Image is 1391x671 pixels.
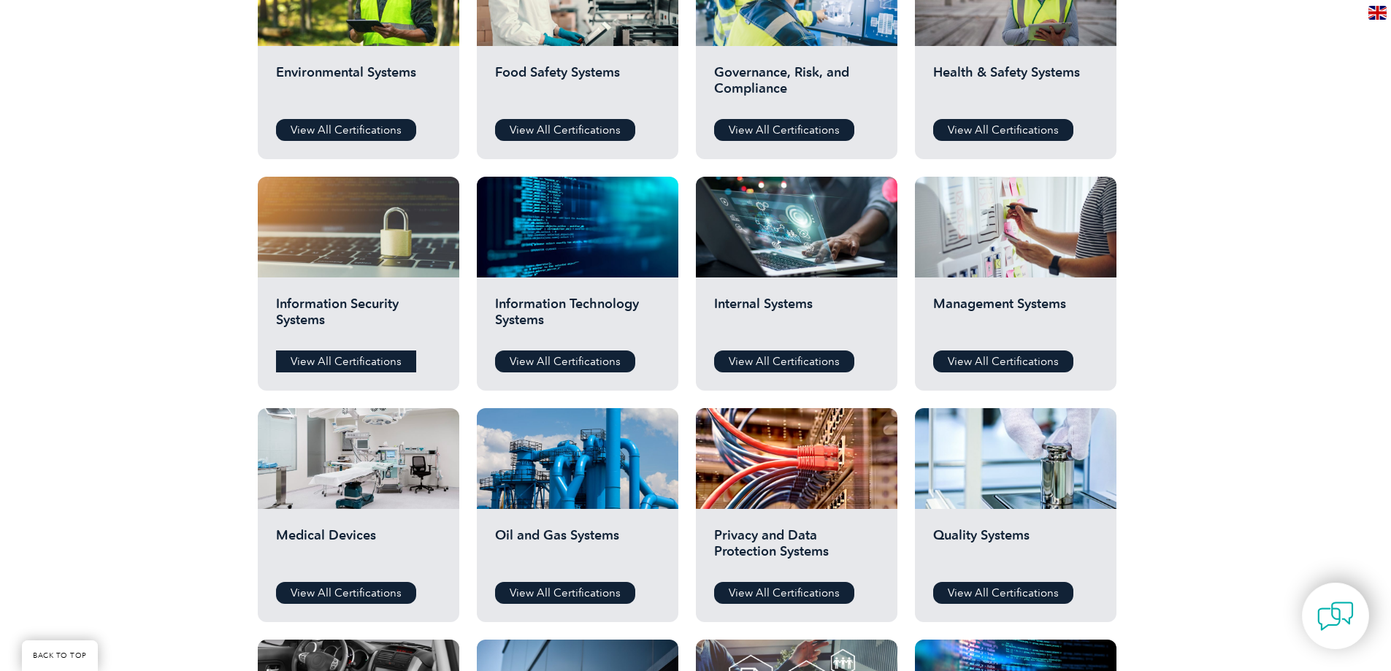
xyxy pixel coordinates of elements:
a: View All Certifications [933,582,1073,604]
a: View All Certifications [933,119,1073,141]
h2: Health & Safety Systems [933,64,1098,108]
h2: Oil and Gas Systems [495,527,660,571]
a: View All Certifications [276,119,416,141]
h2: Medical Devices [276,527,441,571]
img: en [1368,6,1387,20]
a: View All Certifications [276,582,416,604]
h2: Environmental Systems [276,64,441,108]
a: View All Certifications [495,119,635,141]
h2: Internal Systems [714,296,879,340]
a: View All Certifications [714,350,854,372]
a: View All Certifications [933,350,1073,372]
h2: Information Security Systems [276,296,441,340]
img: contact-chat.png [1317,598,1354,634]
a: View All Certifications [714,119,854,141]
a: View All Certifications [276,350,416,372]
h2: Privacy and Data Protection Systems [714,527,879,571]
a: BACK TO TOP [22,640,98,671]
h2: Information Technology Systems [495,296,660,340]
h2: Food Safety Systems [495,64,660,108]
h2: Governance, Risk, and Compliance [714,64,879,108]
a: View All Certifications [495,350,635,372]
h2: Management Systems [933,296,1098,340]
a: View All Certifications [714,582,854,604]
a: View All Certifications [495,582,635,604]
h2: Quality Systems [933,527,1098,571]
